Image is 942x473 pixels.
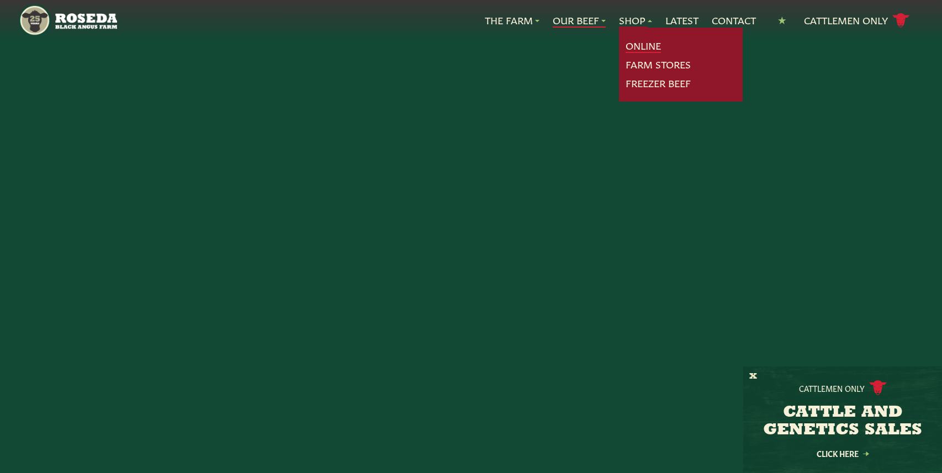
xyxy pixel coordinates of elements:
[749,371,757,382] button: X
[804,11,910,30] a: Cattlemen Only
[188,124,754,168] h1: Know Your Beef
[626,57,691,72] a: Farm Stores
[619,13,652,28] a: Shop
[793,450,892,457] a: Click Here
[591,395,617,421] sup: ™
[869,380,887,395] img: cattle-icon.svg
[626,76,691,91] a: Freezer Beef
[553,13,606,28] a: Our Beef
[19,4,117,36] img: https://roseda.com/wp-content/uploads/2021/05/roseda-25-header.png
[757,404,928,439] h3: CATTLE AND GENETICS SALES
[485,13,539,28] a: The Farm
[665,13,698,28] a: Latest
[626,39,661,53] a: Online
[259,354,683,433] h2: Beef With a Background
[799,382,865,394] p: Cattlemen Only
[712,13,756,28] a: Contact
